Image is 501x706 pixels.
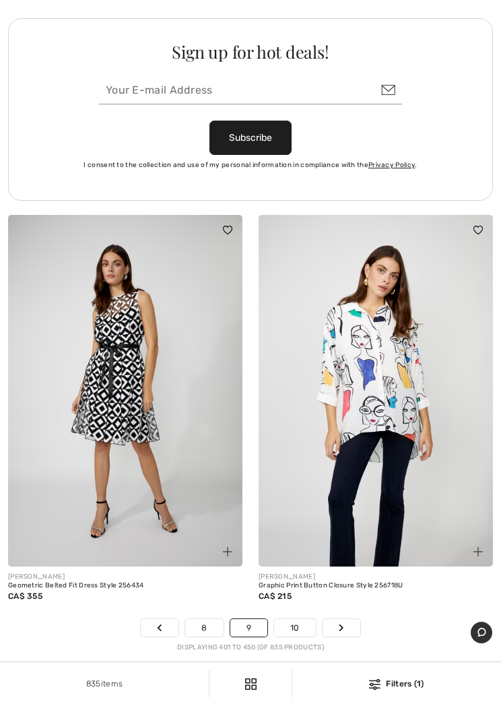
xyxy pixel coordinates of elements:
div: Geometric Belted Fit Dress Style 256434 [8,582,242,590]
label: I consent to the collection and use of my personal information in compliance with the . [83,160,417,170]
img: heart_black_full.svg [223,226,232,234]
span: CA$ 355 [8,591,42,601]
div: Sign up for hot deals! [33,43,468,60]
span: CA$ 215 [259,591,292,601]
button: Subscribe [209,121,292,155]
img: Graphic Print Button Closure Style 256718U. Off white/multi [259,215,493,567]
div: Graphic Print Button Closure Style 256718U [259,582,493,590]
img: Filters [369,679,380,690]
img: plus_v2.svg [223,547,232,556]
a: 8 [185,619,223,637]
img: Filters [245,678,257,690]
img: heart_black_full.svg [473,226,483,234]
div: [PERSON_NAME] [259,572,493,582]
a: 9 [230,619,267,637]
div: [PERSON_NAME] [8,572,242,582]
input: Your E-mail Address [99,76,402,104]
iframe: Opens a widget where you can chat to one of our agents [471,622,492,644]
a: 10 [274,619,316,637]
img: Geometric Belted Fit Dress Style 256434. Black/White [8,215,242,567]
a: Privacy Policy [368,161,415,169]
img: plus_v2.svg [473,547,483,556]
span: 835 [86,679,101,688]
div: Filters (1) [300,678,493,690]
